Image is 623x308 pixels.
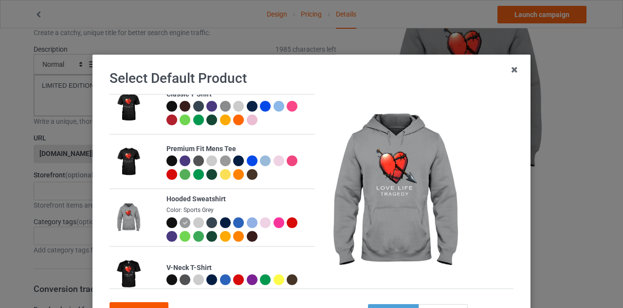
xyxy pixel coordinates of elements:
[220,155,231,166] img: heather_texture.png
[220,101,231,112] img: heather_texture.png
[110,70,513,87] h1: Select Default Product
[166,194,310,204] div: Hooded Sweatshirt
[166,144,310,154] div: Premium Fit Mens Tee
[166,206,310,214] div: Color: Sports Grey
[166,263,310,273] div: V-Neck T-Shirt
[166,90,310,99] div: Classic T-Shirt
